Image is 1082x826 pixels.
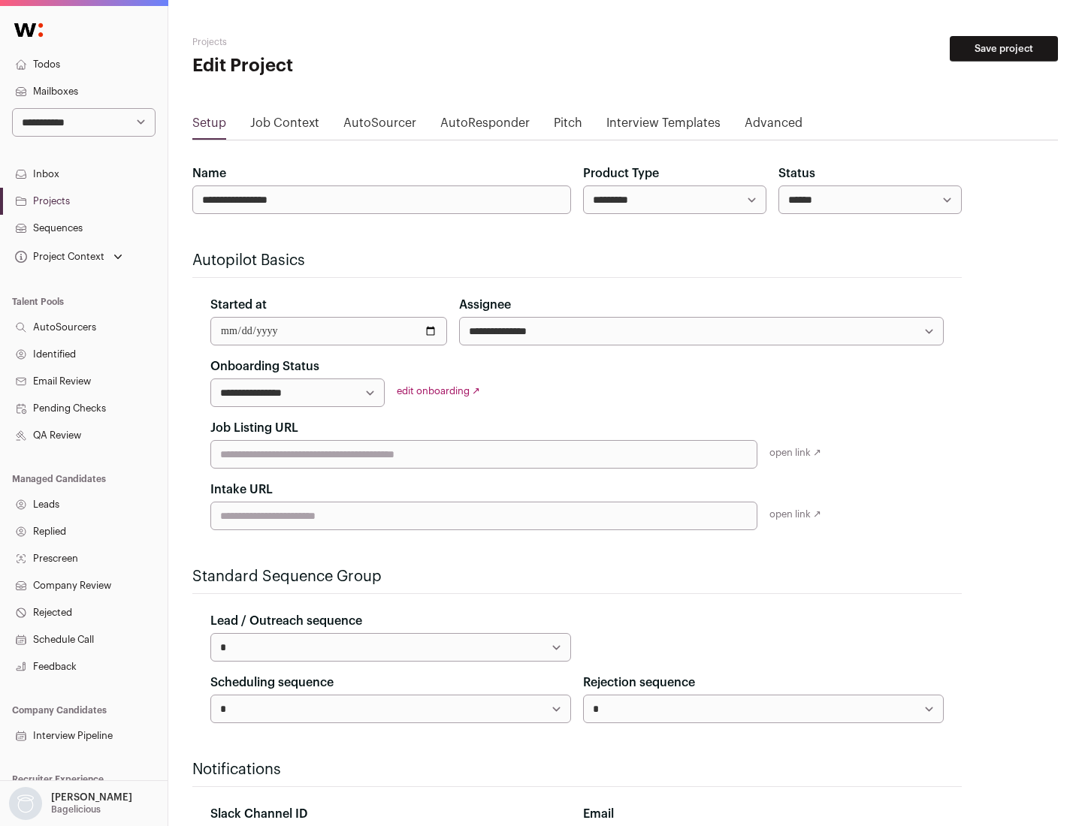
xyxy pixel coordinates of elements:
[210,419,298,437] label: Job Listing URL
[192,54,481,78] h1: Edit Project
[51,791,132,803] p: [PERSON_NAME]
[51,803,101,815] p: Bagelicious
[210,612,362,630] label: Lead / Outreach sequence
[192,250,962,271] h2: Autopilot Basics
[192,566,962,587] h2: Standard Sequence Group
[440,114,530,138] a: AutoResponder
[397,386,480,396] a: edit onboarding ↗
[192,759,962,780] h2: Notifications
[12,246,125,267] button: Open dropdown
[210,296,267,314] label: Started at
[583,805,944,823] div: Email
[606,114,721,138] a: Interview Templates
[192,114,226,138] a: Setup
[6,787,135,820] button: Open dropdown
[583,674,695,692] label: Rejection sequence
[459,296,511,314] label: Assignee
[9,787,42,820] img: nopic.png
[210,805,307,823] label: Slack Channel ID
[6,15,51,45] img: Wellfound
[250,114,319,138] a: Job Context
[192,164,226,182] label: Name
[778,164,815,182] label: Status
[343,114,416,138] a: AutoSourcer
[12,251,104,263] div: Project Context
[950,36,1058,62] button: Save project
[210,357,319,375] label: Onboarding Status
[210,674,334,692] label: Scheduling sequence
[210,481,273,499] label: Intake URL
[745,114,802,138] a: Advanced
[554,114,582,138] a: Pitch
[192,36,481,48] h2: Projects
[583,164,659,182] label: Product Type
